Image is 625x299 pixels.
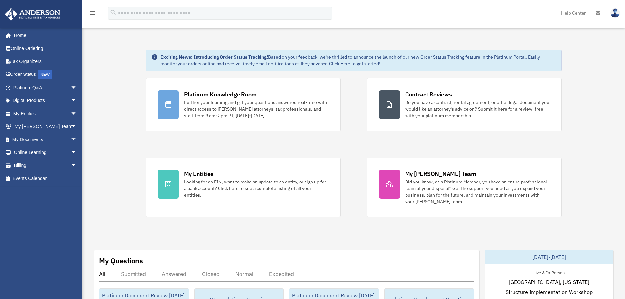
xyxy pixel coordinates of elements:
div: Normal [235,271,253,277]
a: Online Ordering [5,42,87,55]
a: Billingarrow_drop_down [5,159,87,172]
div: My Entities [184,170,214,178]
a: My Documentsarrow_drop_down [5,133,87,146]
div: Live & In-Person [528,269,570,276]
span: [GEOGRAPHIC_DATA], [US_STATE] [509,278,589,286]
div: Did you know, as a Platinum Member, you have an entire professional team at your disposal? Get th... [405,179,550,205]
div: Expedited [269,271,294,277]
a: Events Calendar [5,172,87,185]
div: Further your learning and get your questions answered real-time with direct access to [PERSON_NAM... [184,99,328,119]
div: Platinum Knowledge Room [184,90,257,98]
img: User Pic [610,8,620,18]
a: My [PERSON_NAME] Teamarrow_drop_down [5,120,87,133]
a: My Entities Looking for an EIN, want to make an update to an entity, or sign up for a bank accoun... [146,158,341,217]
i: menu [89,9,96,17]
span: Structure Implementation Workshop [506,288,593,296]
strong: Exciting News: Introducing Order Status Tracking! [160,54,268,60]
div: Closed [202,271,219,277]
i: search [110,9,117,16]
span: arrow_drop_down [71,159,84,172]
a: Digital Productsarrow_drop_down [5,94,87,107]
a: My [PERSON_NAME] Team Did you know, as a Platinum Member, you have an entire professional team at... [367,158,562,217]
div: [DATE]-[DATE] [485,250,613,264]
a: Online Learningarrow_drop_down [5,146,87,159]
a: Order StatusNEW [5,68,87,81]
div: Submitted [121,271,146,277]
div: All [99,271,105,277]
a: Tax Organizers [5,55,87,68]
div: Looking for an EIN, want to make an update to an entity, or sign up for a bank account? Click her... [184,179,328,198]
a: My Entitiesarrow_drop_down [5,107,87,120]
span: arrow_drop_down [71,107,84,120]
span: arrow_drop_down [71,146,84,160]
div: Answered [162,271,186,277]
div: NEW [38,70,52,79]
span: arrow_drop_down [71,133,84,146]
div: Based on your feedback, we're thrilled to announce the launch of our new Order Status Tracking fe... [160,54,556,67]
div: My [PERSON_NAME] Team [405,170,476,178]
div: My Questions [99,256,143,266]
div: Do you have a contract, rental agreement, or other legal document you would like an attorney's ad... [405,99,550,119]
a: Click Here to get started! [329,61,380,67]
span: arrow_drop_down [71,94,84,108]
a: Platinum Q&Aarrow_drop_down [5,81,87,94]
div: Contract Reviews [405,90,452,98]
span: arrow_drop_down [71,81,84,95]
a: Contract Reviews Do you have a contract, rental agreement, or other legal document you would like... [367,78,562,131]
a: menu [89,11,96,17]
img: Anderson Advisors Platinum Portal [3,8,62,21]
a: Platinum Knowledge Room Further your learning and get your questions answered real-time with dire... [146,78,341,131]
span: arrow_drop_down [71,120,84,134]
a: Home [5,29,84,42]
